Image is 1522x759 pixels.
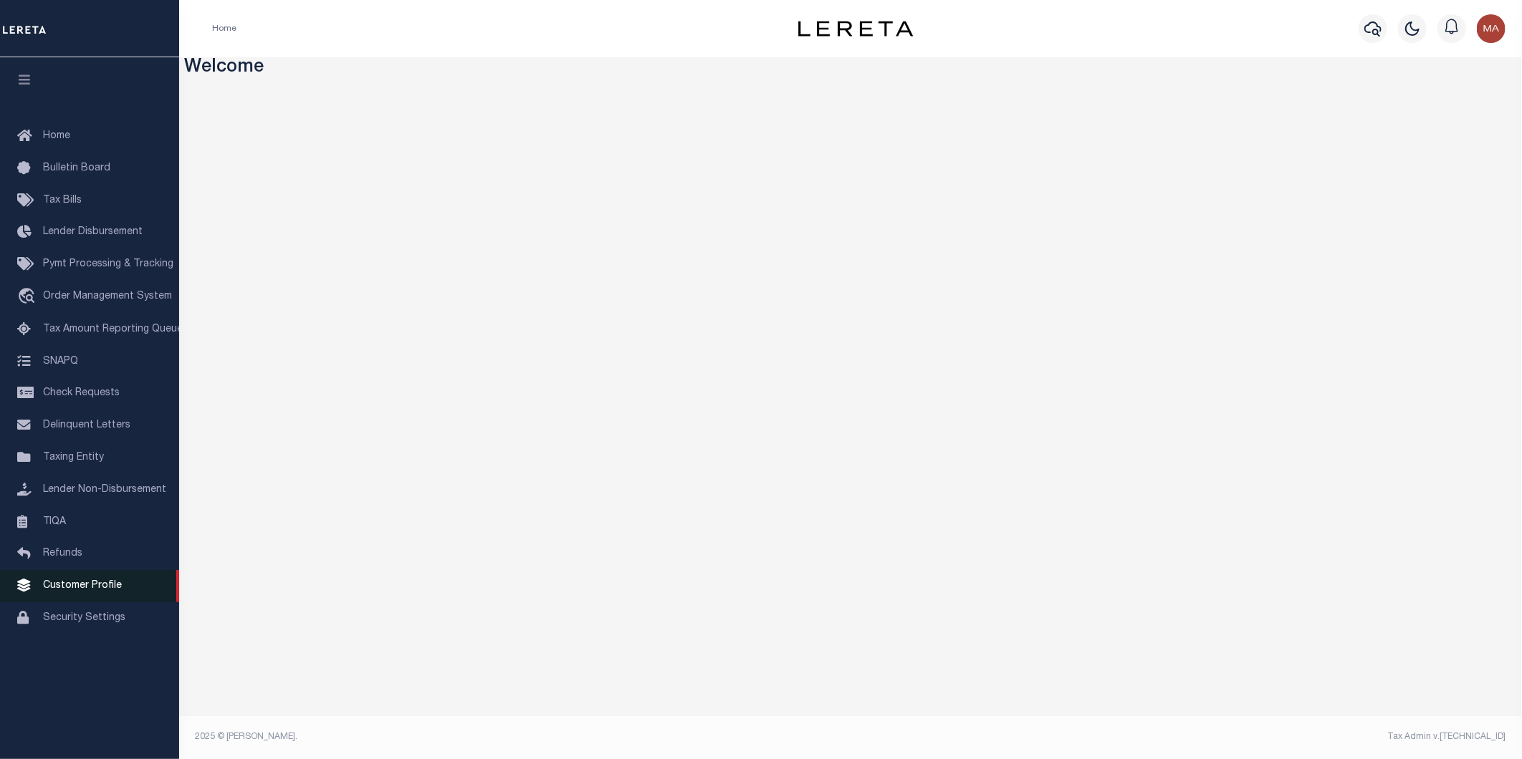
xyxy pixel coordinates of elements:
[43,195,82,206] span: Tax Bills
[43,453,104,463] span: Taxing Entity
[43,548,82,559] span: Refunds
[43,420,130,430] span: Delinquent Letters
[43,516,66,526] span: TIQA
[17,288,40,306] i: travel_explore
[43,356,78,366] span: SNAPQ
[43,324,183,334] span: Tax Amount Reporting Queue
[43,388,120,398] span: Check Requests
[861,730,1506,743] div: Tax Admin v.[TECHNICAL_ID]
[43,613,125,623] span: Security Settings
[43,581,122,591] span: Customer Profile
[798,21,913,37] img: logo-dark.svg
[43,259,173,269] span: Pymt Processing & Tracking
[212,22,236,35] li: Home
[43,291,172,301] span: Order Management System
[1477,14,1506,43] img: svg+xml;base64,PHN2ZyB4bWxucz0iaHR0cDovL3d3dy53My5vcmcvMjAwMC9zdmciIHBvaW50ZXItZXZlbnRzPSJub25lIi...
[43,131,70,141] span: Home
[43,227,143,237] span: Lender Disbursement
[185,730,851,743] div: 2025 © [PERSON_NAME].
[185,57,1517,79] h3: Welcome
[43,163,110,173] span: Bulletin Board
[43,485,166,495] span: Lender Non-Disbursement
